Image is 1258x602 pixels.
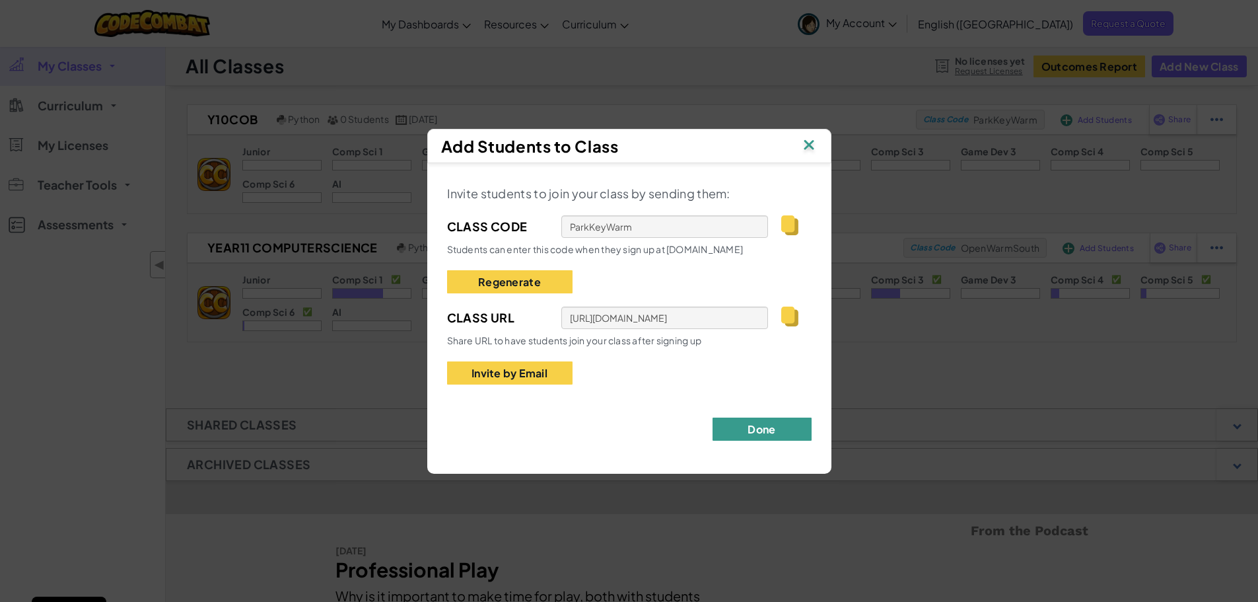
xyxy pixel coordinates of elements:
img: IconClose.svg [800,136,818,156]
span: Students can enter this code when they sign up at [DOMAIN_NAME] [447,243,744,255]
button: Invite by Email [447,361,573,385]
button: Regenerate [447,270,573,293]
span: Share URL to have students join your class after signing up [447,334,702,346]
img: IconCopy.svg [781,215,798,235]
span: Class Url [447,308,548,328]
span: Class Code [447,217,548,237]
button: Done [713,418,812,441]
span: Invite students to join your class by sending them: [447,186,730,201]
img: IconCopy.svg [781,307,798,326]
span: Add Students to Class [441,136,619,156]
